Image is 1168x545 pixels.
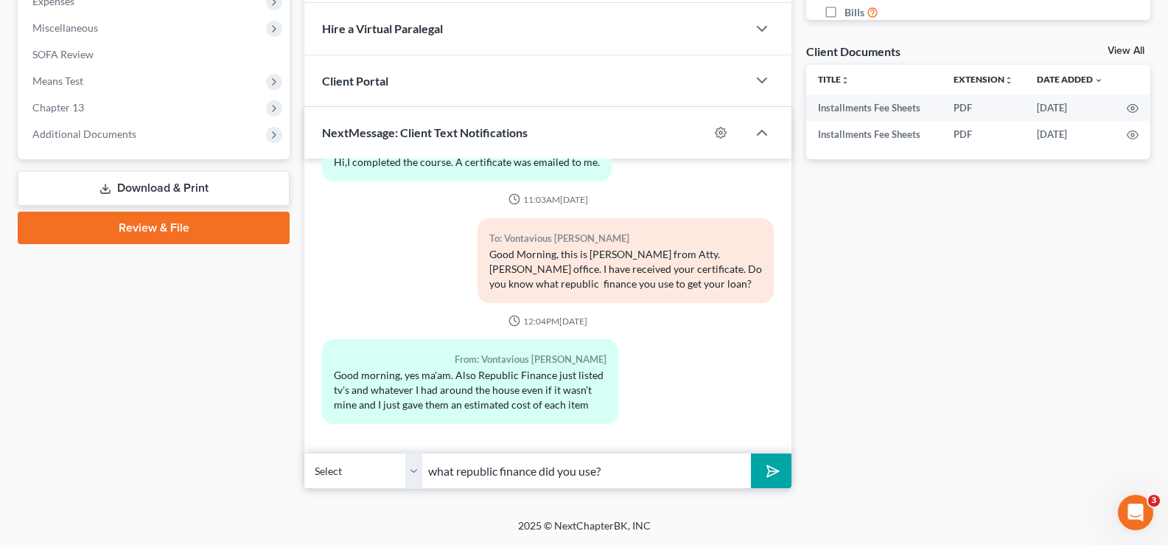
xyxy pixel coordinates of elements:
[489,247,762,291] div: Good Morning, this is [PERSON_NAME] from Atty. [PERSON_NAME] office. I have received your certifi...
[422,453,751,489] input: Say something...
[322,21,443,35] span: Hire a Virtual Paralegal
[1118,495,1153,530] iframe: Intercom live chat
[322,193,774,206] div: 11:03AM[DATE]
[942,121,1025,147] td: PDF
[489,230,762,247] div: To: Vontavious [PERSON_NAME]
[841,76,850,85] i: unfold_more
[334,351,606,368] div: From: Vontavious [PERSON_NAME]
[322,74,388,88] span: Client Portal
[806,94,942,121] td: Installments Fee Sheets
[1037,74,1103,85] a: Date Added expand_more
[32,48,94,60] span: SOFA Review
[942,94,1025,121] td: PDF
[806,44,901,59] div: Client Documents
[21,41,290,68] a: SOFA Review
[32,101,84,114] span: Chapter 13
[18,171,290,206] a: Download & Print
[322,125,528,139] span: NextMessage: Client Text Notifications
[1094,76,1103,85] i: expand_more
[954,74,1013,85] a: Extensionunfold_more
[1025,121,1115,147] td: [DATE]
[18,212,290,244] a: Review & File
[1025,94,1115,121] td: [DATE]
[32,128,136,140] span: Additional Documents
[806,121,942,147] td: Installments Fee Sheets
[818,74,850,85] a: Titleunfold_more
[1004,76,1013,85] i: unfold_more
[322,315,774,327] div: 12:04PM[DATE]
[32,21,98,34] span: Miscellaneous
[1108,46,1144,56] a: View All
[164,518,1004,545] div: 2025 © NextChapterBK, INC
[334,155,600,170] div: Hi,I completed the course. A certificate was emailed to me.
[334,368,606,412] div: Good morning, yes ma'am. Also Republic Finance just listed tv's and whatever I had around the hou...
[1148,495,1160,507] span: 3
[32,74,83,87] span: Means Test
[844,5,864,20] span: Bills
